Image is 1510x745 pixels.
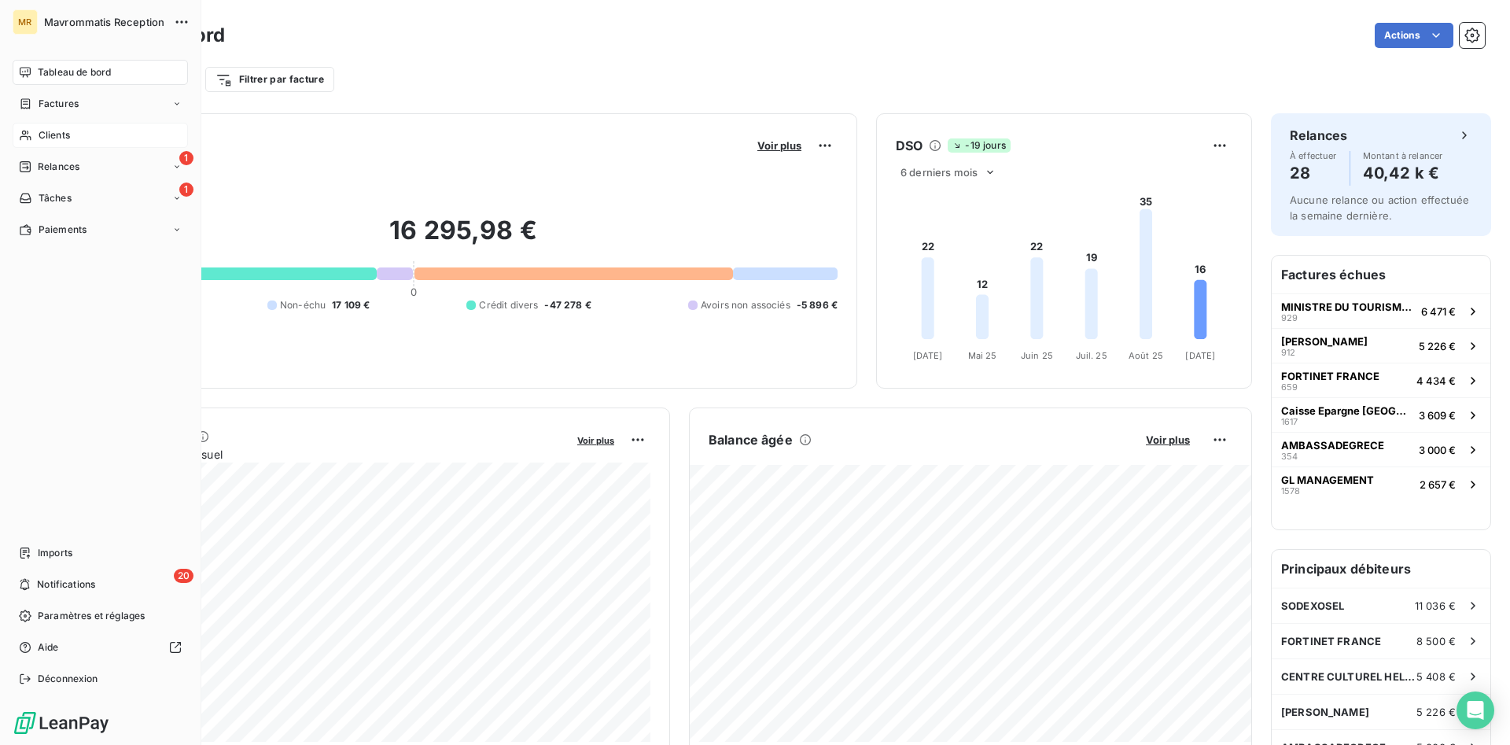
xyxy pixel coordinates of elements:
[38,160,79,174] span: Relances
[913,350,943,361] tspan: [DATE]
[709,430,793,449] h6: Balance âgée
[280,298,326,312] span: Non-échu
[1076,350,1107,361] tspan: Juil. 25
[1457,692,1494,729] div: Open Intercom Messenger
[1281,452,1298,461] span: 354
[13,635,188,660] a: Aide
[1141,433,1195,447] button: Voir plus
[1416,374,1456,387] span: 4 434 €
[1281,486,1300,496] span: 1578
[13,710,110,736] img: Logo LeanPay
[1281,474,1374,486] span: GL MANAGEMENT
[1272,363,1490,397] button: FORTINET FRANCE6594 434 €
[577,435,614,446] span: Voir plus
[1375,23,1453,48] button: Actions
[1272,432,1490,467] button: AMBASSADEGRECE3543 000 €
[1281,301,1415,313] span: MINISTRE DU TOURISME DE [GEOGRAPHIC_DATA]
[1281,370,1379,382] span: FORTINET FRANCE
[1129,350,1163,361] tspan: Août 25
[1021,350,1053,361] tspan: Juin 25
[37,577,95,592] span: Notifications
[1281,404,1412,417] span: Caisse Epargne [GEOGRAPHIC_DATA]
[1281,670,1416,683] span: CENTRE CULTUREL HELLENIQUE
[1272,397,1490,432] button: Caisse Epargne [GEOGRAPHIC_DATA]16173 609 €
[332,298,370,312] span: 17 109 €
[701,298,790,312] span: Avoirs non associés
[39,223,87,237] span: Paiements
[1281,382,1298,392] span: 659
[38,640,59,655] span: Aide
[479,298,538,312] span: Crédit divers
[1421,305,1456,318] span: 6 471 €
[205,67,334,92] button: Filtrer par facture
[1281,313,1298,323] span: 929
[1272,256,1490,293] h6: Factures échues
[44,16,164,28] span: Mavrommatis Reception
[968,350,997,361] tspan: Mai 25
[753,138,806,153] button: Voir plus
[900,166,978,179] span: 6 derniers mois
[573,433,619,447] button: Voir plus
[1281,439,1384,452] span: AMBASSADEGRECE
[38,546,72,560] span: Imports
[1272,328,1490,363] button: [PERSON_NAME]9125 226 €
[179,151,193,165] span: 1
[1415,599,1456,612] span: 11 036 €
[1272,293,1490,328] button: MINISTRE DU TOURISME DE [GEOGRAPHIC_DATA]9296 471 €
[411,286,417,298] span: 0
[1420,478,1456,491] span: 2 657 €
[39,191,72,205] span: Tâches
[797,298,838,312] span: -5 896 €
[1281,635,1381,647] span: FORTINET FRANCE
[757,139,801,152] span: Voir plus
[179,183,193,197] span: 1
[1290,160,1337,186] h4: 28
[1272,550,1490,588] h6: Principaux débiteurs
[174,569,193,583] span: 20
[38,609,145,623] span: Paramètres et réglages
[1146,433,1190,446] span: Voir plus
[38,65,111,79] span: Tableau de bord
[39,128,70,142] span: Clients
[948,138,1010,153] span: -19 jours
[1363,160,1443,186] h4: 40,42 k €
[1419,340,1456,352] span: 5 226 €
[896,136,923,155] h6: DSO
[1281,348,1295,357] span: 912
[1416,635,1456,647] span: 8 500 €
[1290,194,1469,222] span: Aucune relance ou action effectuée la semaine dernière.
[1185,350,1215,361] tspan: [DATE]
[1281,335,1368,348] span: [PERSON_NAME]
[544,298,591,312] span: -47 278 €
[13,9,38,35] div: MR
[1416,706,1456,718] span: 5 226 €
[1290,126,1347,145] h6: Relances
[1419,409,1456,422] span: 3 609 €
[1416,670,1456,683] span: 5 408 €
[89,446,566,463] span: Chiffre d'affaires mensuel
[39,97,79,111] span: Factures
[89,215,838,262] h2: 16 295,98 €
[1290,151,1337,160] span: À effectuer
[1281,599,1344,612] span: SODEXOSEL
[1281,417,1298,426] span: 1617
[1419,444,1456,456] span: 3 000 €
[1272,467,1490,501] button: GL MANAGEMENT15782 657 €
[1281,706,1369,718] span: [PERSON_NAME]
[38,672,98,686] span: Déconnexion
[1363,151,1443,160] span: Montant à relancer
